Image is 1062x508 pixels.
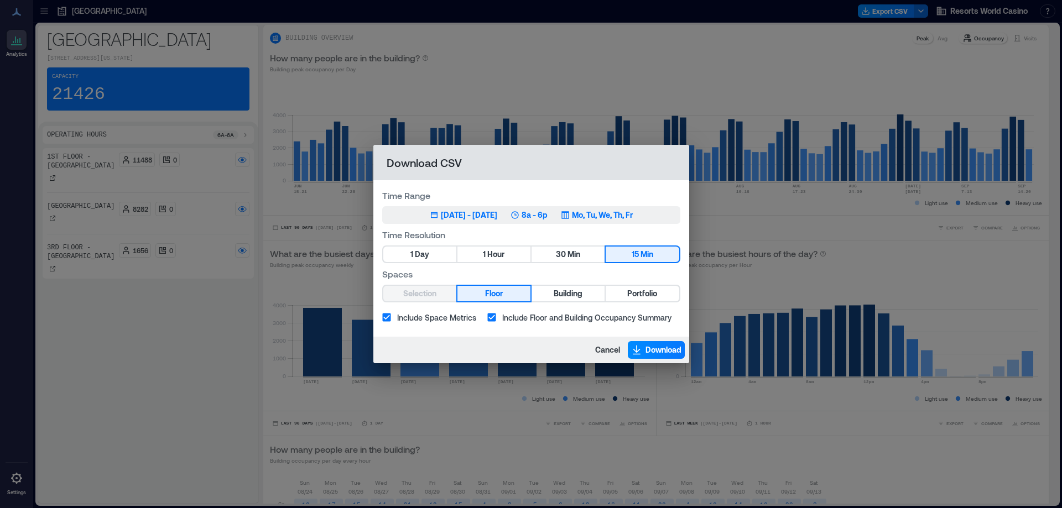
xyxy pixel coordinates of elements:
button: [DATE] - [DATE]8a - 6pMo, Tu, We, Th, Fr [382,206,680,224]
button: 1 Hour [457,247,530,262]
button: Download [628,341,685,359]
button: 1 Day [383,247,456,262]
button: Building [532,286,605,301]
span: Cancel [595,344,620,355]
span: Day [415,248,429,261]
label: Time Resolution [382,228,680,241]
span: 1 [483,248,486,261]
label: Time Range [382,189,680,202]
span: Download [645,344,681,355]
span: Min [641,248,653,261]
p: Mo, Tu, We, Th, Fr [572,210,633,221]
span: Min [568,248,580,261]
h2: Download CSV [373,145,689,180]
span: Portfolio [627,287,657,301]
span: Hour [487,248,504,261]
button: Floor [457,286,530,301]
button: Portfolio [606,286,679,301]
span: 30 [556,248,566,261]
button: 30 Min [532,247,605,262]
span: Building [554,287,582,301]
p: 8a - 6p [522,210,548,221]
span: 15 [632,248,639,261]
span: Include Space Metrics [397,312,476,323]
span: 1 [410,248,413,261]
label: Spaces [382,268,680,280]
span: Floor [485,287,503,301]
button: Cancel [592,341,623,359]
button: 15 Min [606,247,679,262]
span: Include Floor and Building Occupancy Summary [502,312,671,323]
div: [DATE] - [DATE] [441,210,497,221]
